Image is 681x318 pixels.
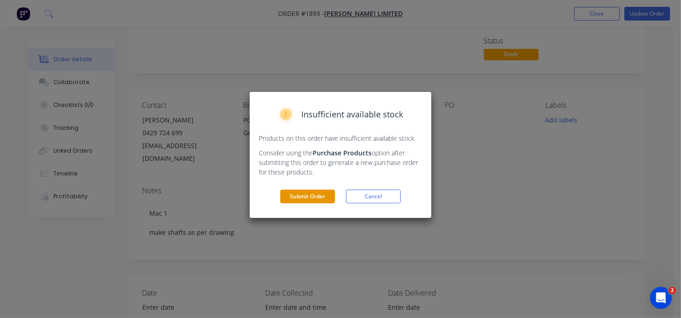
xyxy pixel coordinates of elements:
[313,148,372,157] strong: Purchase Products
[259,133,422,143] p: Products on this order have insufficient available stock.
[301,108,403,121] span: Insufficient available stock
[650,287,672,309] iframe: Intercom live chat
[259,148,422,177] p: Consider using the option after submitting this order to generate a new purchase order for these ...
[346,190,401,203] button: Cancel
[280,190,335,203] button: Submit Order
[669,287,676,294] span: 2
